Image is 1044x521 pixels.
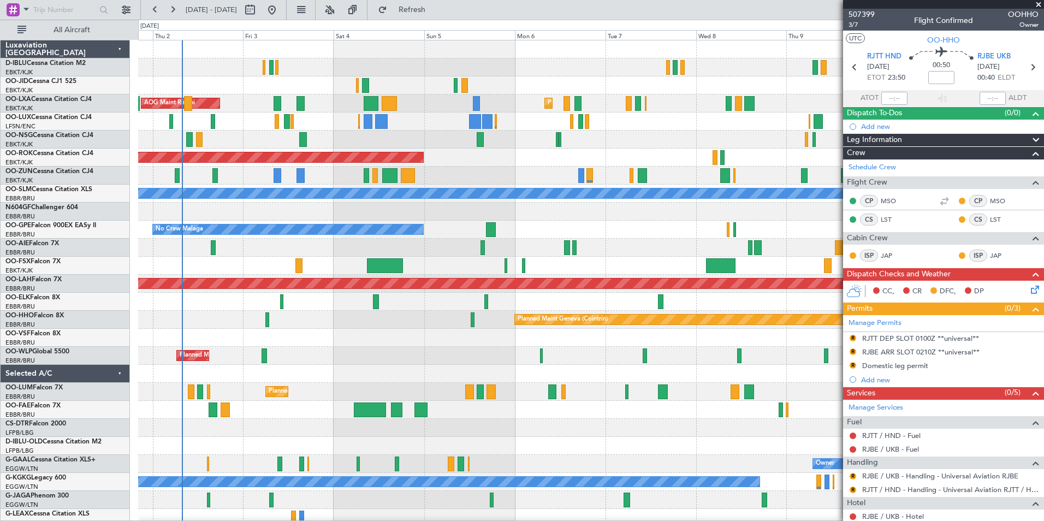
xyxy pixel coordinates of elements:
[186,5,237,15] span: [DATE] - [DATE]
[334,30,424,40] div: Sat 4
[861,122,1039,131] div: Add new
[5,212,35,221] a: EBBR/BRU
[847,232,888,245] span: Cabin Crew
[373,1,438,19] button: Refresh
[5,348,32,355] span: OO-WLP
[847,147,865,159] span: Crew
[424,30,515,40] div: Sun 5
[888,73,905,84] span: 23:50
[850,335,856,341] button: R
[847,268,951,281] span: Dispatch Checks and Weather
[5,132,93,139] a: OO-NSGCessna Citation CJ4
[862,445,919,454] a: RJBE / UKB - Fuel
[5,429,34,437] a: LFPB/LBG
[850,362,856,369] button: R
[5,186,32,193] span: OO-SLM
[5,312,34,319] span: OO-HHO
[5,248,35,257] a: EBBR/BRU
[153,30,244,40] div: Thu 2
[862,347,980,357] div: RJBE ARR SLOT 0210Z **universal**
[5,276,32,283] span: OO-LAH
[1005,303,1021,314] span: (0/3)
[28,26,115,34] span: All Aircraft
[1005,387,1021,398] span: (0/5)
[847,457,878,469] span: Handling
[5,285,35,293] a: EBBR/BRU
[5,475,66,481] a: G-KGKGLegacy 600
[5,439,102,445] a: D-IBLU-OLDCessna Citation M2
[927,34,960,46] span: OO-HHO
[5,493,31,499] span: G-JAGA
[969,195,987,207] div: CP
[5,294,60,301] a: OO-ELKFalcon 8X
[977,51,1011,62] span: RJBE UKB
[940,286,956,297] span: DFC,
[847,387,875,400] span: Services
[849,162,896,173] a: Schedule Crew
[977,73,995,84] span: 00:40
[1005,107,1021,119] span: (0/0)
[5,330,31,337] span: OO-VSF
[5,240,59,247] a: OO-AIEFalcon 7X
[5,68,33,76] a: EBKT/KJK
[850,473,856,479] button: R
[5,384,63,391] a: OO-LUMFalcon 7X
[912,286,922,297] span: CR
[5,60,86,67] a: D-IBLUCessna Citation M2
[860,214,878,226] div: CS
[5,501,38,509] a: EGGW/LTN
[881,215,905,224] a: LST
[933,60,950,71] span: 00:50
[847,176,887,189] span: Flight Crew
[5,60,27,67] span: D-IBLU
[548,95,675,111] div: Planned Maint Kortrijk-[GEOGRAPHIC_DATA]
[849,9,875,20] span: 507399
[862,431,921,440] a: RJTT / HND - Fuel
[1009,93,1027,104] span: ALDT
[847,497,865,510] span: Hotel
[867,51,901,62] span: RJTT HND
[998,73,1015,84] span: ELDT
[5,439,43,445] span: D-IBLU-OLD
[5,384,33,391] span: OO-LUM
[5,294,30,301] span: OO-ELK
[5,150,93,157] a: OO-ROKCessna Citation CJ4
[969,214,987,226] div: CS
[156,221,203,238] div: No Crew Malaga
[847,416,862,429] span: Fuel
[5,475,31,481] span: G-KGKG
[5,421,29,427] span: CS-DTR
[5,402,61,409] a: OO-FAEFalcon 7X
[5,339,35,347] a: EBBR/BRU
[5,483,38,491] a: EGGW/LTN
[5,240,29,247] span: OO-AIE
[816,455,834,472] div: Owner
[5,78,76,85] a: OO-JIDCessna CJ1 525
[5,204,78,211] a: N604GFChallenger 604
[5,168,33,175] span: OO-ZUN
[5,104,33,113] a: EBKT/KJK
[5,330,61,337] a: OO-VSFFalcon 8X
[5,114,92,121] a: OO-LUXCessna Citation CJ4
[847,303,873,315] span: Permits
[5,321,35,329] a: EBBR/BRU
[5,447,34,455] a: LFPB/LBG
[5,176,33,185] a: EBKT/KJK
[786,30,877,40] div: Thu 9
[33,2,96,18] input: Trip Number
[861,93,879,104] span: ATOT
[5,122,35,131] a: LFSN/ENC
[5,312,64,319] a: OO-HHOFalcon 8X
[5,186,92,193] a: OO-SLMCessna Citation XLS
[849,20,875,29] span: 3/7
[974,286,984,297] span: DP
[862,485,1039,494] a: RJTT / HND - Handling - Universal Aviation RJTT / HND
[849,318,901,329] a: Manage Permits
[914,15,973,26] div: Flight Confirmed
[882,286,894,297] span: CC,
[696,30,787,40] div: Wed 8
[5,204,31,211] span: N604GF
[5,457,31,463] span: G-GAAL
[5,457,96,463] a: G-GAALCessna Citation XLS+
[5,158,33,167] a: EBKT/KJK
